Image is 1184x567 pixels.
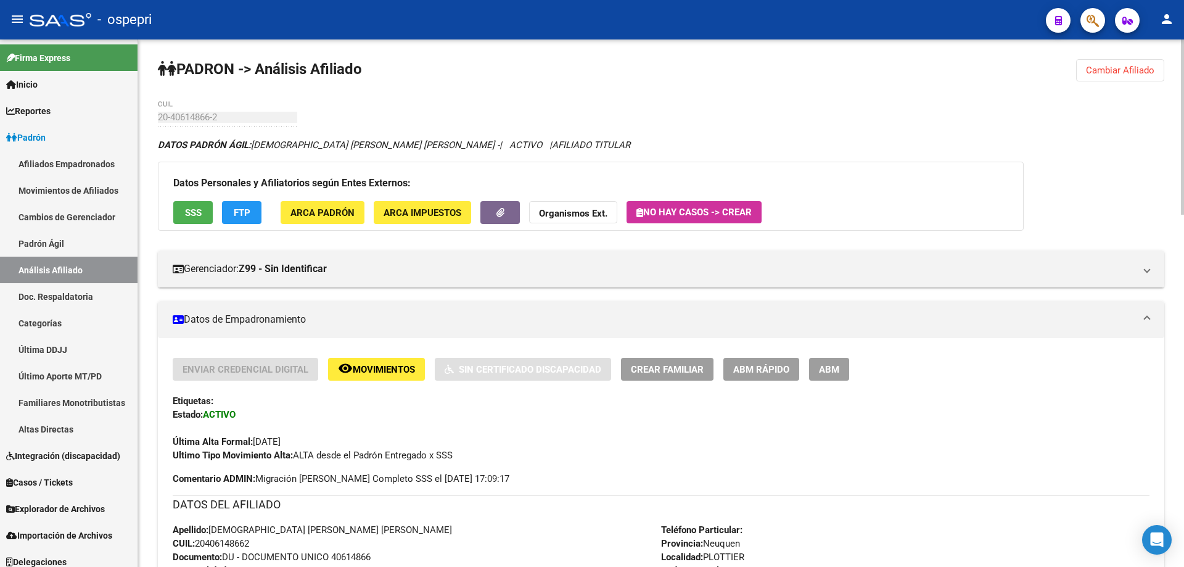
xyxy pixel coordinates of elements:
[173,472,509,486] span: Migración [PERSON_NAME] Completo SSS el [DATE] 17:09:17
[173,175,1008,192] h3: Datos Personales y Afiliatorios según Entes Externos:
[173,409,203,420] strong: Estado:
[733,364,789,375] span: ABM Rápido
[6,131,46,144] span: Padrón
[353,364,415,375] span: Movimientos
[1159,12,1174,27] mat-icon: person
[158,301,1164,338] mat-expansion-panel-header: Datos de Empadronamiento
[203,409,236,420] strong: ACTIVO
[290,207,355,218] span: ARCA Padrón
[234,207,250,218] span: FTP
[173,496,1149,513] h3: DATOS DEL AFILIADO
[173,538,195,549] strong: CUIL:
[1076,59,1164,81] button: Cambiar Afiliado
[173,538,249,549] span: 20406148662
[723,358,799,381] button: ABM Rápido
[281,201,364,224] button: ARCA Padrón
[173,262,1135,276] mat-panel-title: Gerenciador:
[435,358,611,381] button: Sin Certificado Discapacidad
[6,529,112,542] span: Importación de Archivos
[661,552,703,563] strong: Localidad:
[173,473,255,484] strong: Comentario ADMIN:
[6,476,73,489] span: Casos / Tickets
[661,538,740,549] span: Neuquen
[173,552,222,563] strong: Documento:
[627,201,762,223] button: No hay casos -> Crear
[384,207,461,218] span: ARCA Impuestos
[661,524,742,536] strong: Teléfono Particular:
[173,524,208,536] strong: Apellido:
[338,361,353,376] mat-icon: remove_red_eye
[158,250,1164,288] mat-expansion-panel-header: Gerenciador:Z99 - Sin Identificar
[183,364,308,375] span: Enviar Credencial Digital
[158,139,251,151] strong: DATOS PADRÓN ÁGIL:
[1086,65,1154,76] span: Cambiar Afiliado
[621,358,713,381] button: Crear Familiar
[173,395,213,407] strong: Etiquetas:
[10,12,25,27] mat-icon: menu
[661,552,744,563] span: PLOTTIER
[636,207,752,218] span: No hay casos -> Crear
[661,538,703,549] strong: Provincia:
[173,313,1135,326] mat-panel-title: Datos de Empadronamiento
[239,262,327,276] strong: Z99 - Sin Identificar
[819,364,839,375] span: ABM
[158,60,362,78] strong: PADRON -> Análisis Afiliado
[6,104,51,118] span: Reportes
[459,364,601,375] span: Sin Certificado Discapacidad
[158,139,499,151] span: [DEMOGRAPHIC_DATA] [PERSON_NAME] [PERSON_NAME] -
[374,201,471,224] button: ARCA Impuestos
[6,449,120,463] span: Integración (discapacidad)
[173,552,371,563] span: DU - DOCUMENTO UNICO 40614866
[6,502,105,516] span: Explorador de Archivos
[809,358,849,381] button: ABM
[173,450,293,461] strong: Ultimo Tipo Movimiento Alta:
[222,201,261,224] button: FTP
[173,358,318,381] button: Enviar Credencial Digital
[6,51,70,65] span: Firma Express
[631,364,704,375] span: Crear Familiar
[539,208,607,219] strong: Organismos Ext.
[6,78,38,91] span: Inicio
[173,450,453,461] span: ALTA desde el Padrón Entregado x SSS
[529,201,617,224] button: Organismos Ext.
[158,139,630,151] i: | ACTIVO |
[173,201,213,224] button: SSS
[328,358,425,381] button: Movimientos
[173,524,452,536] span: [DEMOGRAPHIC_DATA] [PERSON_NAME] [PERSON_NAME]
[185,207,202,218] span: SSS
[552,139,630,151] span: AFILIADO TITULAR
[1142,525,1172,555] div: Open Intercom Messenger
[97,6,152,33] span: - ospepri
[173,436,253,447] strong: Última Alta Formal:
[173,436,281,447] span: [DATE]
